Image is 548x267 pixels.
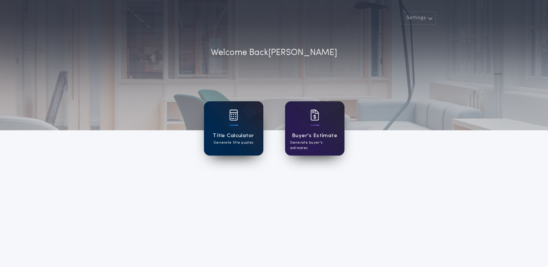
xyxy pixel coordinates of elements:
p: Welcome Back [PERSON_NAME] [211,46,337,59]
p: Generate title quotes [214,140,253,145]
button: Settings [402,12,436,25]
a: card iconTitle CalculatorGenerate title quotes [204,101,263,156]
h1: Buyer's Estimate [292,132,337,140]
img: card icon [229,110,238,120]
p: Generate buyer's estimates [290,140,339,151]
h1: Title Calculator [213,132,254,140]
a: card iconBuyer's EstimateGenerate buyer's estimates [285,101,344,156]
img: card icon [310,110,319,120]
